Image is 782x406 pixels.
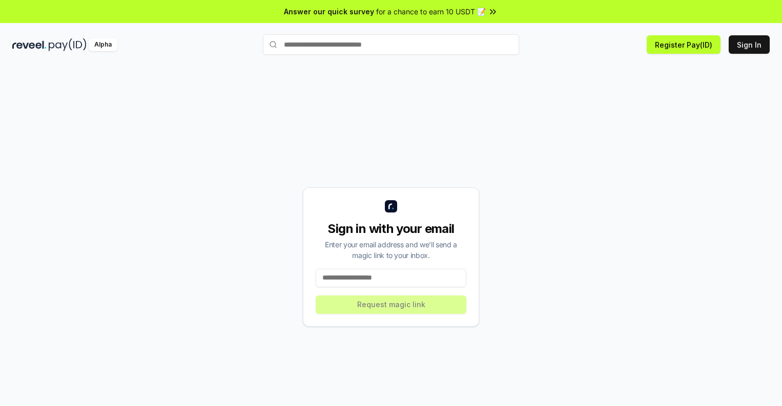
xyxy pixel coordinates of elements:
div: Enter your email address and we’ll send a magic link to your inbox. [316,239,466,261]
span: Answer our quick survey [284,6,374,17]
button: Register Pay(ID) [647,35,721,54]
img: logo_small [385,200,397,212]
div: Sign in with your email [316,221,466,237]
div: Alpha [89,38,117,51]
span: for a chance to earn 10 USDT 📝 [376,6,486,17]
img: pay_id [49,38,87,51]
img: reveel_dark [12,38,47,51]
button: Sign In [729,35,770,54]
